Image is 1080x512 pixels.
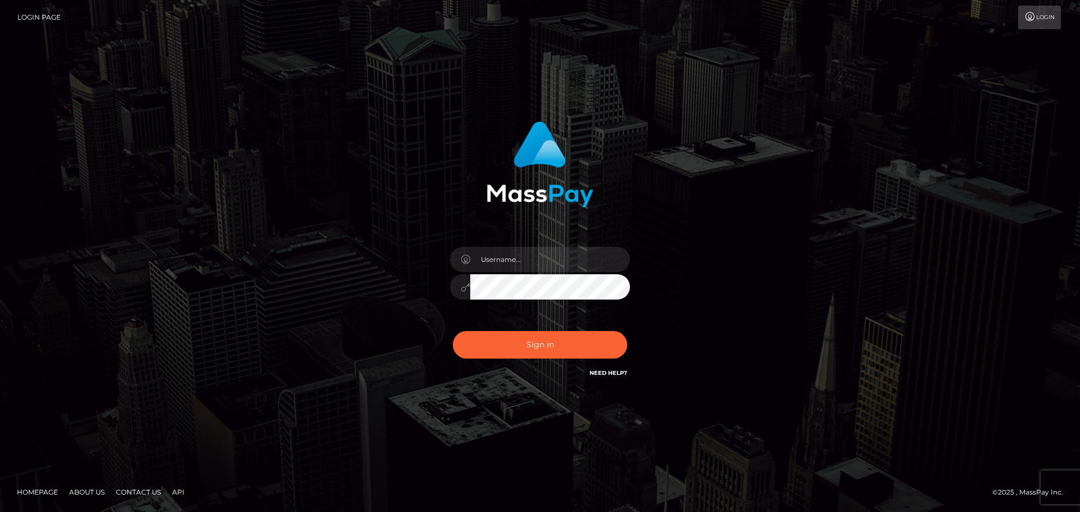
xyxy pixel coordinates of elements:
input: Username... [470,247,630,272]
a: Need Help? [589,369,627,377]
a: API [168,483,189,501]
a: Contact Us [111,483,165,501]
a: Login [1018,6,1061,29]
div: © 2025 , MassPay Inc. [992,486,1072,499]
a: Login Page [17,6,61,29]
button: Sign in [453,331,627,359]
img: MassPay Login [487,121,593,207]
a: About Us [65,483,109,501]
a: Homepage [12,483,62,501]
